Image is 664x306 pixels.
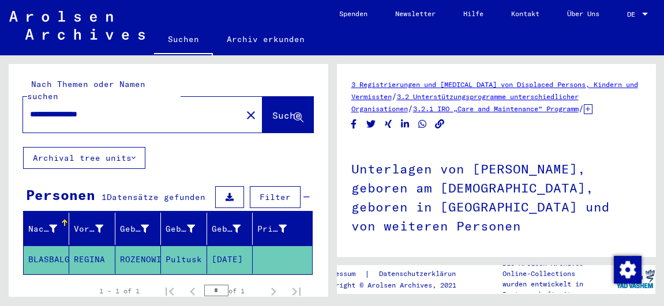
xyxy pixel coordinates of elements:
div: Geburtsname [120,223,149,235]
button: Filter [250,186,301,208]
button: Suche [262,97,313,133]
a: Impressum [319,268,365,280]
p: Copyright © Arolsen Archives, 2021 [319,280,474,290]
a: Archiv erkunden [213,25,318,53]
div: Nachname [28,223,57,235]
button: Archival tree units [23,147,145,169]
button: Previous page [181,279,204,303]
a: 3.2 Unterstützungsprogramme unterschiedlicher Organisationen [351,92,579,113]
button: First page [158,279,181,303]
button: Share on Facebook [348,117,360,131]
button: Share on Xing [382,117,395,131]
mat-label: Nach Themen oder Namen suchen [27,79,145,101]
mat-header-cell: Prisoner # [253,213,312,245]
span: / [392,91,397,101]
a: Datenschutzerklärung [370,268,474,280]
mat-cell: ROZENOWICZ [115,245,161,274]
span: Suche [272,109,301,121]
div: Prisoner # [257,223,286,235]
img: Arolsen_neg.svg [9,11,145,40]
button: Copy link [434,117,446,131]
button: Share on LinkedIn [399,117,411,131]
a: 3.2.1 IRO „Care and Maintenance“ Programm [413,104,579,113]
mat-cell: REGINA [69,245,115,274]
mat-cell: BLASBALG [24,245,69,274]
p: wurden entwickelt in Partnerschaft mit [502,279,616,300]
span: DE [627,10,640,18]
a: Suchen [154,25,213,55]
span: / [579,103,584,114]
mat-cell: Pultusk [161,245,207,274]
div: Vorname [74,220,117,238]
span: Datensätze gefunden [107,192,205,202]
button: Next page [262,279,285,303]
button: Clear [239,103,262,126]
span: 1 [102,192,107,202]
div: of 1 [204,285,262,296]
a: 3 Registrierungen und [MEDICAL_DATA] von Displaced Persons, Kindern und Vermissten [351,80,638,101]
span: Filter [260,192,291,202]
h1: Unterlagen von [PERSON_NAME], geboren am [DEMOGRAPHIC_DATA], geboren in [GEOGRAPHIC_DATA] und von... [351,142,642,250]
mat-header-cell: Geburtsname [115,213,161,245]
div: Vorname [74,223,103,235]
div: | [319,268,474,280]
mat-cell: [DATE] [207,245,253,274]
button: Last page [285,279,308,303]
mat-header-cell: Geburtsdatum [207,213,253,245]
div: Geburtsdatum [212,223,241,235]
div: Prisoner # [257,220,301,238]
button: Share on WhatsApp [417,117,429,131]
mat-header-cell: Nachname [24,213,69,245]
div: Geburtsname [120,220,163,238]
mat-header-cell: Vorname [69,213,115,245]
div: Geburtsdatum [212,220,255,238]
span: / [408,103,413,114]
div: Personen [26,184,95,205]
div: Geburt‏ [166,220,209,238]
div: Geburt‏ [166,223,194,235]
button: Share on Twitter [365,117,377,131]
img: Zustimmung ändern [614,256,642,284]
mat-header-cell: Geburt‏ [161,213,207,245]
div: Nachname [28,220,72,238]
div: 1 – 1 of 1 [99,286,140,296]
mat-icon: close [244,108,258,122]
p: Die Arolsen Archives Online-Collections [502,258,616,279]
